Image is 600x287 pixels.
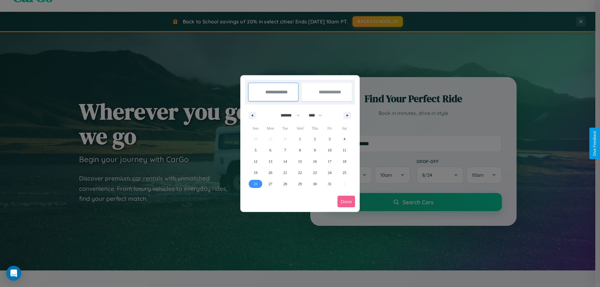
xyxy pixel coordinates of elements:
[329,133,331,145] span: 3
[322,156,337,167] button: 17
[307,178,322,190] button: 30
[328,156,332,167] span: 17
[263,145,277,156] button: 6
[298,167,302,178] span: 22
[307,133,322,145] button: 2
[337,133,352,145] button: 4
[284,145,286,156] span: 7
[322,178,337,190] button: 31
[248,123,263,133] span: Sun
[269,145,271,156] span: 6
[322,133,337,145] button: 3
[307,145,322,156] button: 9
[263,156,277,167] button: 13
[343,133,345,145] span: 4
[248,178,263,190] button: 26
[263,167,277,178] button: 20
[328,145,332,156] span: 10
[248,167,263,178] button: 19
[322,167,337,178] button: 24
[263,178,277,190] button: 27
[298,178,302,190] span: 29
[313,167,317,178] span: 23
[313,178,317,190] span: 30
[292,178,307,190] button: 29
[314,145,316,156] span: 9
[292,145,307,156] button: 8
[263,123,277,133] span: Mon
[255,145,257,156] span: 5
[283,156,287,167] span: 14
[278,178,292,190] button: 28
[337,167,352,178] button: 25
[328,178,332,190] span: 31
[278,156,292,167] button: 14
[299,133,301,145] span: 1
[268,178,272,190] span: 27
[268,167,272,178] span: 20
[298,156,302,167] span: 15
[299,145,301,156] span: 8
[307,156,322,167] button: 16
[292,156,307,167] button: 15
[337,196,355,207] button: Done
[313,156,317,167] span: 16
[328,167,332,178] span: 24
[342,145,346,156] span: 11
[278,123,292,133] span: Tue
[337,145,352,156] button: 11
[278,167,292,178] button: 21
[314,133,316,145] span: 2
[292,167,307,178] button: 22
[292,133,307,145] button: 1
[268,156,272,167] span: 13
[248,156,263,167] button: 12
[307,123,322,133] span: Thu
[337,123,352,133] span: Sat
[254,167,257,178] span: 19
[254,178,257,190] span: 26
[283,178,287,190] span: 28
[254,156,257,167] span: 12
[322,145,337,156] button: 10
[322,123,337,133] span: Fri
[6,266,21,281] div: Open Intercom Messenger
[292,123,307,133] span: Wed
[248,145,263,156] button: 5
[307,167,322,178] button: 23
[337,156,352,167] button: 18
[278,145,292,156] button: 7
[283,167,287,178] span: 21
[592,131,597,156] div: Give Feedback
[342,167,346,178] span: 25
[342,156,346,167] span: 18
